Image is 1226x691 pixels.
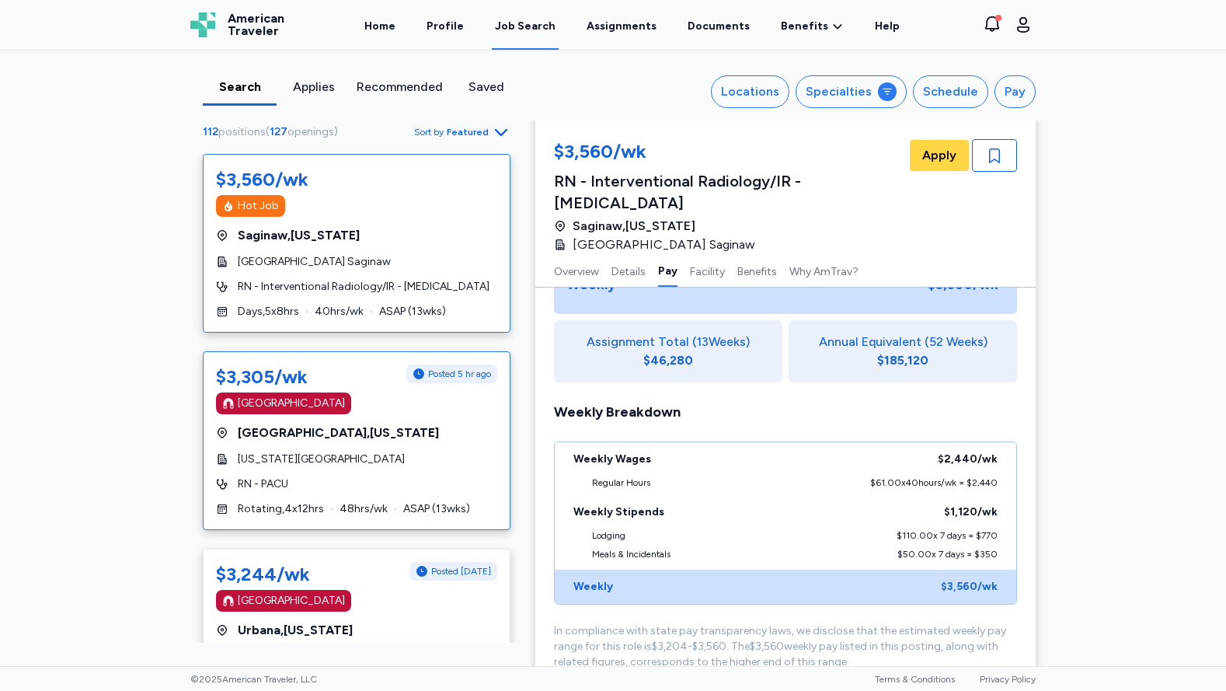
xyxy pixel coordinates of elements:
div: Weekly Stipends [573,504,664,520]
div: RN - Interventional Radiology/IR - [MEDICAL_DATA] [554,170,907,214]
div: Locations [721,82,779,101]
div: Lodging [592,529,625,542]
span: Posted 5 hr ago [428,368,491,380]
span: Assignment Total [587,333,689,351]
span: Benefits [781,19,828,34]
span: openings [287,125,334,138]
a: Privacy Policy [980,674,1036,685]
div: [GEOGRAPHIC_DATA] [238,593,345,609]
button: Schedule [913,75,988,108]
span: 40 hrs/wk [315,304,364,319]
span: ASAP ( 13 wks) [403,501,470,517]
span: American Traveler [228,12,284,37]
div: Recommended [357,78,443,96]
div: $3,560 /wk [941,579,998,595]
div: In compliance with state pay transparency laws, we disclose that the estimated weekly pay range f... [554,623,1017,670]
span: [GEOGRAPHIC_DATA] Saginaw [238,254,391,270]
div: Schedule [923,82,978,101]
div: Weekly [573,579,613,595]
div: Applies [283,78,344,96]
div: Pay [1005,82,1026,101]
span: [GEOGRAPHIC_DATA] , [US_STATE] [238,424,439,442]
span: RN - PACU [238,476,288,492]
button: Pay [994,75,1036,108]
span: (52 Weeks) [925,333,987,351]
button: Benefits [737,254,777,287]
div: ( ) [203,124,344,140]
div: Saved [455,78,517,96]
div: $61.00 x 40 hours/wk = $2,440 [870,476,998,489]
span: Saginaw , [US_STATE] [238,226,360,245]
span: Urbana , [US_STATE] [238,621,353,640]
div: Search [209,78,270,96]
button: Why AmTrav? [789,254,859,287]
span: © 2025 American Traveler, LLC [190,673,317,686]
div: $3,560/wk [216,167,308,192]
div: Regular Hours [592,476,650,489]
span: 48 hrs/wk [340,501,388,517]
div: $185,120 [877,351,928,370]
div: Specialties [806,82,872,101]
a: Benefits [781,19,844,34]
div: Weekly Wages [573,452,651,467]
span: positions [218,125,266,138]
button: Apply [910,140,969,171]
a: Job Search [492,2,559,50]
div: [GEOGRAPHIC_DATA] [238,396,345,411]
img: Logo [190,12,215,37]
span: [GEOGRAPHIC_DATA] Saginaw [573,236,755,254]
div: Hot Job [238,198,279,214]
div: $3,560/wk [554,139,907,167]
button: Overview [554,254,599,287]
button: Details [611,254,646,287]
button: Pay [658,254,677,287]
button: Specialties [796,75,907,108]
span: Annual Equivalent [819,333,921,351]
div: $1,120 /wk [944,504,998,520]
span: ASAP ( 13 wks) [379,304,446,319]
div: $50.00 x 7 days = $350 [897,548,998,560]
div: $3,305/wk [216,365,308,389]
span: RN - Interventional Radiology/IR - [MEDICAL_DATA] [238,279,489,295]
a: Terms & Conditions [875,674,955,685]
button: Facility [690,254,725,287]
span: Days , 5 x 8 hrs [238,304,299,319]
span: [US_STATE][GEOGRAPHIC_DATA] [238,452,405,467]
span: Apply [922,146,956,165]
span: Sort by [414,126,444,138]
div: $110.00 x 7 days = $770 [897,529,998,542]
div: Meals & Incidentals [592,548,670,560]
span: Saginaw , [US_STATE] [573,217,695,236]
div: $2,440 /wk [938,452,998,467]
div: Weekly Breakdown [554,401,1017,423]
span: Featured [447,126,489,138]
span: ( 13 Weeks) [692,333,750,351]
div: Job Search [495,19,556,34]
span: 127 [270,125,287,138]
div: $46,280 [643,351,693,370]
span: Rotating , 4 x 12 hrs [238,501,324,517]
span: 112 [203,125,218,138]
button: Locations [711,75,789,108]
span: Posted [DATE] [431,565,491,578]
div: $3,244/wk [216,562,310,587]
button: Sort byFeatured [414,123,510,141]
